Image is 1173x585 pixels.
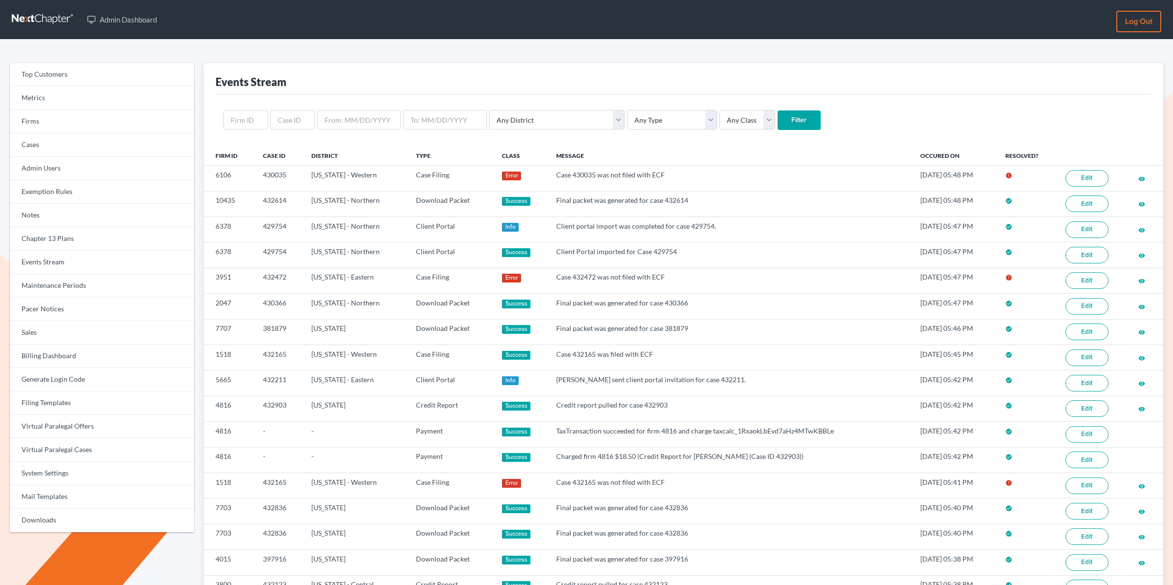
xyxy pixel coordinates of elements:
[1138,481,1145,490] a: visibility
[548,268,912,293] td: Case 432472 was not filed with ECF
[1065,170,1108,187] a: Edit
[502,300,530,308] div: Success
[912,473,998,498] td: [DATE] 05:41 PM
[408,473,494,498] td: Case Filing
[255,294,304,319] td: 430366
[1138,406,1145,412] i: visibility
[1116,11,1161,32] a: Log out
[204,550,256,575] td: 4015
[216,75,286,89] div: Events Stream
[10,251,194,274] a: Events Stream
[1005,505,1012,512] i: check_circle
[1065,298,1108,315] a: Edit
[1005,454,1012,460] i: check_circle
[408,294,494,319] td: Download Packet
[10,133,194,157] a: Cases
[204,396,256,421] td: 4816
[1138,276,1145,284] a: visibility
[304,166,408,191] td: [US_STATE] - Western
[1138,353,1145,362] a: visibility
[408,217,494,242] td: Client Portal
[10,485,194,509] a: Mail Templates
[408,345,494,370] td: Case Filing
[10,462,194,485] a: System Settings
[1138,507,1145,515] a: visibility
[255,524,304,549] td: 432836
[304,191,408,217] td: [US_STATE] - Northern
[1065,195,1108,212] a: Edit
[1138,174,1145,182] a: visibility
[1138,227,1145,234] i: visibility
[10,368,194,391] a: Generate Login Code
[204,345,256,370] td: 1518
[1005,274,1012,281] i: error
[255,242,304,268] td: 429754
[1065,452,1108,468] a: Edit
[912,524,998,549] td: [DATE] 05:40 PM
[255,447,304,473] td: -
[502,530,530,539] div: Success
[304,242,408,268] td: [US_STATE] - Northern
[548,166,912,191] td: Case 430035 was not filed with ECF
[548,447,912,473] td: Charged firm 4816 $18.50 (Credit Report for [PERSON_NAME] (Case ID 432903))
[255,498,304,524] td: 432836
[502,428,530,436] div: Success
[912,345,998,370] td: [DATE] 05:45 PM
[1005,530,1012,537] i: check_circle
[1065,324,1108,340] a: Edit
[912,447,998,473] td: [DATE] 05:42 PM
[912,146,998,165] th: Occured On
[1065,528,1108,545] a: Edit
[10,438,194,462] a: Virtual Paralegal Cases
[255,422,304,447] td: -
[304,422,408,447] td: -
[204,242,256,268] td: 6378
[912,550,998,575] td: [DATE] 05:38 PM
[548,345,912,370] td: Case 432165 was filed with ECF
[204,370,256,396] td: 5665
[548,370,912,396] td: [PERSON_NAME] sent client portal invitation for case 432211.
[255,550,304,575] td: 397916
[304,268,408,293] td: [US_STATE] - Eastern
[502,274,521,282] div: Error
[10,321,194,345] a: Sales
[204,422,256,447] td: 4816
[408,550,494,575] td: Download Packet
[10,345,194,368] a: Billing Dashboard
[408,447,494,473] td: Payment
[1005,300,1012,307] i: check_circle
[408,146,494,165] th: Type
[494,146,548,165] th: Class
[502,325,530,334] div: Success
[502,453,530,462] div: Success
[548,217,912,242] td: Client portal import was completed for case 429754.
[1005,325,1012,332] i: check_circle
[304,370,408,396] td: [US_STATE] - Eastern
[912,242,998,268] td: [DATE] 05:47 PM
[548,422,912,447] td: TaxTransaction succeeded for firm 4816 and charge taxcalc_1RxaokLbEvd7aHz4MTwKBBLe
[10,180,194,204] a: Exemption Rules
[502,402,530,411] div: Success
[912,294,998,319] td: [DATE] 05:47 PM
[1005,351,1012,358] i: check_circle
[1138,380,1145,387] i: visibility
[1138,534,1145,541] i: visibility
[502,248,530,257] div: Success
[10,110,194,133] a: Firms
[1138,175,1145,182] i: visibility
[1138,225,1145,234] a: visibility
[1005,479,1012,486] i: error
[912,268,998,293] td: [DATE] 05:47 PM
[255,268,304,293] td: 432472
[548,473,912,498] td: Case 432165 was not filed with ECF
[304,447,408,473] td: -
[1005,556,1012,563] i: check_circle
[304,498,408,524] td: [US_STATE]
[548,191,912,217] td: Final packet was generated for case 432614
[912,319,998,345] td: [DATE] 05:46 PM
[1005,428,1012,435] i: check_circle
[408,524,494,549] td: Download Packet
[304,473,408,498] td: [US_STATE] - Western
[1138,327,1145,336] a: visibility
[10,227,194,251] a: Chapter 13 Plans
